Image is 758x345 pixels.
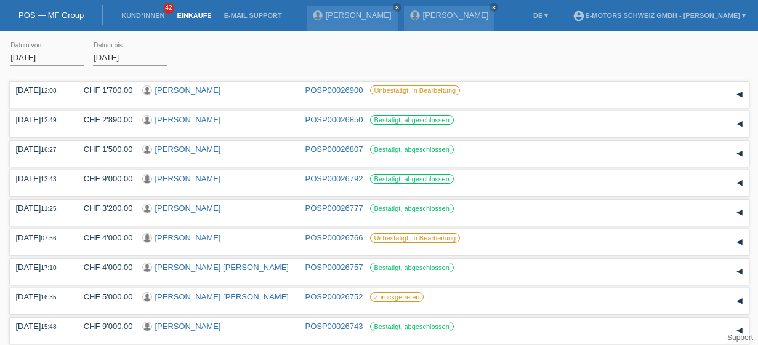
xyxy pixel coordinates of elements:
[155,174,221,183] a: [PERSON_NAME]
[370,115,454,125] label: Bestätigt, abgeschlossen
[16,233,65,242] div: [DATE]
[155,204,221,213] a: [PERSON_NAME]
[370,174,454,184] label: Bestätigt, abgeschlossen
[155,115,221,124] a: [PERSON_NAME]
[41,87,56,94] span: 12:08
[41,235,56,242] span: 07:56
[730,204,749,222] div: auf-/zuklappen
[305,115,363,124] a: POSP00026850
[41,264,56,271] span: 17:10
[730,85,749,104] div: auf-/zuklappen
[218,12,288,19] a: E-Mail Support
[155,85,221,95] a: [PERSON_NAME]
[155,263,289,272] a: [PERSON_NAME] [PERSON_NAME]
[155,233,221,242] a: [PERSON_NAME]
[730,292,749,311] div: auf-/zuklappen
[41,294,56,301] span: 16:35
[16,115,65,124] div: [DATE]
[305,85,363,95] a: POSP00026900
[573,10,585,22] i: account_circle
[566,12,752,19] a: account_circleE-Motors Schweiz GmbH - [PERSON_NAME] ▾
[527,12,554,19] a: DE ▾
[41,323,56,330] span: 15:48
[393,3,401,12] a: close
[394,4,400,10] i: close
[115,12,171,19] a: Kund*innen
[370,263,454,272] label: Bestätigt, abgeschlossen
[305,233,363,242] a: POSP00026766
[16,292,65,301] div: [DATE]
[16,174,65,183] div: [DATE]
[75,233,133,242] div: CHF 4'000.00
[730,233,749,252] div: auf-/zuklappen
[75,115,133,124] div: CHF 2'890.00
[730,263,749,281] div: auf-/zuklappen
[16,204,65,213] div: [DATE]
[305,263,363,272] a: POSP00026757
[171,12,217,19] a: Einkäufe
[305,145,363,154] a: POSP00026807
[75,292,133,301] div: CHF 5'000.00
[370,204,454,213] label: Bestätigt, abgeschlossen
[16,85,65,95] div: [DATE]
[41,117,56,124] span: 12:49
[326,10,392,20] a: [PERSON_NAME]
[163,3,174,14] span: 42
[370,292,424,302] label: Zurückgetreten
[730,145,749,163] div: auf-/zuklappen
[75,85,133,95] div: CHF 1'700.00
[305,292,363,301] a: POSP00026752
[75,322,133,331] div: CHF 9'000.00
[491,4,497,10] i: close
[16,322,65,331] div: [DATE]
[18,10,84,20] a: POS — MF Group
[16,263,65,272] div: [DATE]
[490,3,498,12] a: close
[727,333,753,342] a: Support
[730,322,749,340] div: auf-/zuklappen
[155,145,221,154] a: [PERSON_NAME]
[730,174,749,192] div: auf-/zuklappen
[75,263,133,272] div: CHF 4'000.00
[370,85,461,95] label: Unbestätigt, in Bearbeitung
[305,204,363,213] a: POSP00026777
[423,10,489,20] a: [PERSON_NAME]
[75,174,133,183] div: CHF 9'000.00
[370,145,454,154] label: Bestätigt, abgeschlossen
[305,322,363,331] a: POSP00026743
[730,115,749,133] div: auf-/zuklappen
[75,204,133,213] div: CHF 3'200.00
[16,145,65,154] div: [DATE]
[155,292,289,301] a: [PERSON_NAME] [PERSON_NAME]
[305,174,363,183] a: POSP00026792
[41,205,56,212] span: 11:25
[155,322,221,331] a: [PERSON_NAME]
[41,176,56,183] span: 13:43
[75,145,133,154] div: CHF 1'500.00
[41,146,56,153] span: 16:27
[370,233,461,243] label: Unbestätigt, in Bearbeitung
[370,322,454,331] label: Bestätigt, abgeschlossen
